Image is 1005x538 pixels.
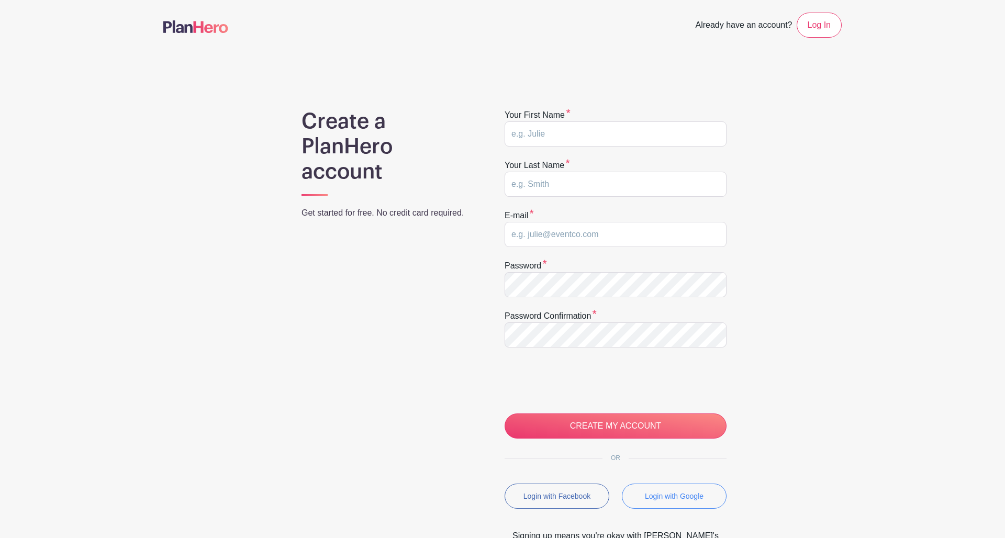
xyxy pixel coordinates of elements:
[523,492,590,500] small: Login with Facebook
[696,15,792,38] span: Already have an account?
[505,360,664,401] iframe: reCAPTCHA
[505,109,571,121] label: Your first name
[622,484,727,509] button: Login with Google
[505,413,727,439] input: CREATE MY ACCOUNT
[505,484,609,509] button: Login with Facebook
[163,20,228,33] img: logo-507f7623f17ff9eddc593b1ce0a138ce2505c220e1c5a4e2b4648c50719b7d32.svg
[505,172,727,197] input: e.g. Smith
[301,109,477,184] h1: Create a PlanHero account
[505,209,534,222] label: E-mail
[505,121,727,147] input: e.g. Julie
[505,159,570,172] label: Your last name
[645,492,703,500] small: Login with Google
[602,454,629,462] span: OR
[505,260,547,272] label: Password
[505,222,727,247] input: e.g. julie@eventco.com
[301,207,477,219] p: Get started for free. No credit card required.
[505,310,597,322] label: Password confirmation
[797,13,842,38] a: Log In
